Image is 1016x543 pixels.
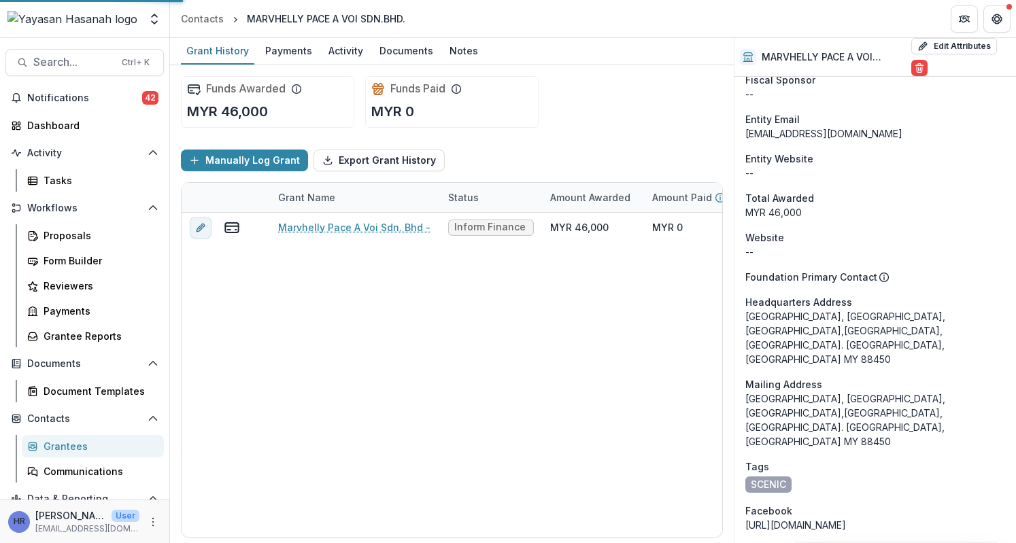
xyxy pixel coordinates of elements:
[542,190,639,205] div: Amount Awarded
[270,183,440,212] div: Grant Name
[745,309,1005,366] div: [GEOGRAPHIC_DATA], [GEOGRAPHIC_DATA], [GEOGRAPHIC_DATA],[GEOGRAPHIC_DATA], [GEOGRAPHIC_DATA]. [GE...
[911,60,928,76] button: Delete
[5,408,164,430] button: Open Contacts
[644,183,746,212] div: Amount Paid
[27,118,153,133] div: Dashboard
[44,439,153,453] div: Grantees
[314,150,445,171] button: Export Grant History
[745,245,1005,259] div: --
[112,510,139,522] p: User
[27,413,142,425] span: Contacts
[440,183,542,212] div: Status
[745,205,1005,220] div: MYR 46,000
[542,183,644,212] div: Amount Awarded
[22,460,164,483] a: Communications
[44,329,153,343] div: Grantee Reports
[374,38,439,65] a: Documents
[5,87,164,109] button: Notifications42
[22,275,164,297] a: Reviewers
[175,9,411,29] nav: breadcrumb
[22,249,164,272] a: Form Builder
[260,38,318,65] a: Payments
[33,56,114,69] span: Search...
[550,220,609,234] div: MYR 46,000
[22,380,164,402] a: Document Templates
[22,300,164,322] a: Payments
[745,295,852,309] span: Headquarters Address
[371,101,414,122] p: MYR 0
[44,279,153,293] div: Reviewers
[390,82,445,95] h2: Funds Paid
[374,41,439,60] div: Documents
[745,112,800,126] span: Entity Email
[745,377,822,391] span: Mailing Address
[751,479,786,491] span: SCENIC
[187,101,268,122] p: MYR 46,000
[5,49,164,76] button: Search...
[44,464,153,478] div: Communications
[224,220,240,236] button: view-payments
[44,384,153,398] div: Document Templates
[44,304,153,318] div: Payments
[190,217,211,239] button: edit
[22,169,164,192] a: Tasks
[181,38,254,65] a: Grant History
[652,190,712,205] p: Amount Paid
[745,73,815,87] span: Fiscal Sponsor
[44,253,153,268] div: Form Builder
[260,41,318,60] div: Payments
[745,166,1005,180] div: --
[745,391,1005,449] div: [GEOGRAPHIC_DATA], [GEOGRAPHIC_DATA], [GEOGRAPHIC_DATA],[GEOGRAPHIC_DATA], [GEOGRAPHIC_DATA]. [GE...
[440,190,487,205] div: Status
[745,152,813,166] span: Entity Website
[444,41,484,60] div: Notes
[745,87,1005,101] div: --
[5,114,164,137] a: Dashboard
[745,270,877,284] p: Foundation Primary Contact
[745,126,1005,141] div: [EMAIL_ADDRESS][DOMAIN_NAME]
[247,12,405,26] div: MARVHELLY PACE A VOI SDN.BHD.
[27,203,142,214] span: Workflows
[119,55,152,70] div: Ctrl + K
[983,5,1011,33] button: Get Help
[145,5,164,33] button: Open entity switcher
[745,518,1005,532] div: [URL][DOMAIN_NAME]
[444,38,484,65] a: Notes
[323,38,369,65] a: Activity
[44,228,153,243] div: Proposals
[5,353,164,374] button: Open Documents
[14,517,25,526] div: Hanis Anissa binti Abd Rafar
[181,12,224,26] div: Contacts
[323,41,369,60] div: Activity
[27,92,142,104] span: Notifications
[181,41,254,60] div: Grant History
[951,5,978,33] button: Partners
[745,191,814,205] span: Total Awarded
[27,493,142,505] span: Data & Reporting
[278,220,430,234] a: Marvhelly Pace A Voi Sdn. Bhd -
[27,147,142,159] span: Activity
[27,358,142,370] span: Documents
[22,224,164,247] a: Proposals
[145,514,161,530] button: More
[35,523,139,535] p: [EMAIL_ADDRESS][DOMAIN_NAME]
[22,435,164,457] a: Grantees
[5,142,164,164] button: Open Activity
[270,190,343,205] div: Grant Name
[745,504,792,518] span: Facebook
[911,38,997,54] button: Edit Attributes
[5,197,164,219] button: Open Workflows
[181,150,308,171] button: Manually Log Grant
[745,459,769,474] span: Tags
[142,91,158,105] span: 42
[35,508,106,523] p: [PERSON_NAME]
[762,52,906,63] h2: MARVHELLY PACE A VOI SDN.BHD.
[175,9,229,29] a: Contacts
[44,173,153,188] div: Tasks
[652,220,683,234] div: MYR 0
[22,325,164,347] a: Grantee Reports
